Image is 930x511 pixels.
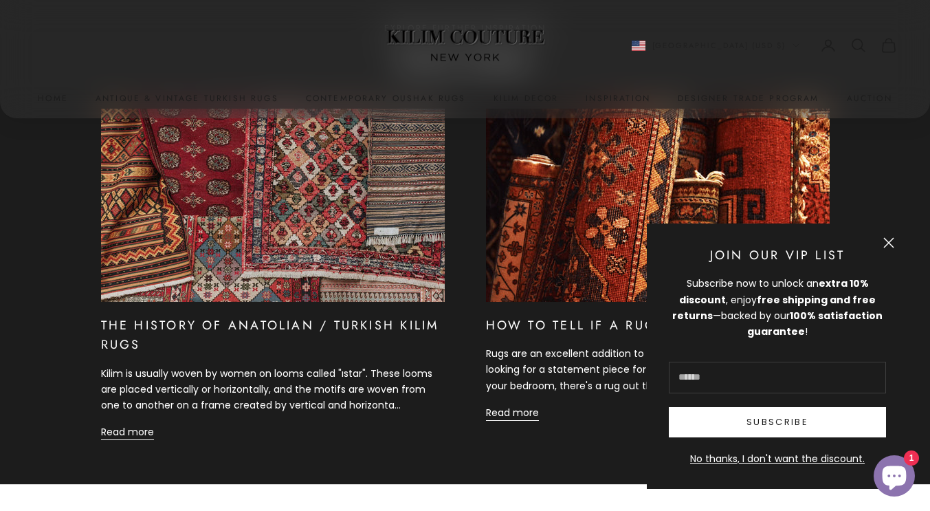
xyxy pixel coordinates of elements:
button: Change country or currency [632,39,800,52]
p: Rugs are an excellent addition to any home decor. Whether you're looking for a statement piece fo... [486,346,830,393]
a: Read more [486,405,539,421]
p: Kilim is usually woven by women on looms called "ıstar". These looms are placed vertically or hor... [101,366,445,413]
a: Auction [847,91,892,105]
a: Read more [101,424,154,440]
a: Designer Trade Program [678,91,819,105]
strong: 100% satisfaction guarantee [747,309,883,338]
button: Subscribe [669,407,886,437]
strong: extra 10% discount [679,276,869,306]
strong: free shipping and free returns [672,293,876,323]
newsletter-popup: Newsletter popup [647,224,908,489]
a: Contemporary Oushak Rugs [306,91,466,105]
a: How to Tell if a Rug is Hand-Knotted? [486,316,808,334]
button: No thanks, I don't want the discount. [669,451,886,467]
a: Antique & Vintage Turkish Rugs [96,91,278,105]
summary: Kilim Decor [494,91,559,105]
nav: Primary navigation [33,91,897,105]
p: Join Our VIP List [669,246,886,265]
a: Inspiration [586,91,650,105]
span: [GEOGRAPHIC_DATA] (USD $) [652,39,786,52]
inbox-online-store-chat: Shopify online store chat [870,455,919,500]
nav: Secondary navigation [632,37,898,54]
a: Home [38,91,68,105]
a: The History of Anatolian / Turkish Kilim Rugs [101,316,439,354]
div: Subscribe now to unlock an , enjoy —backed by our ! [669,276,886,339]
